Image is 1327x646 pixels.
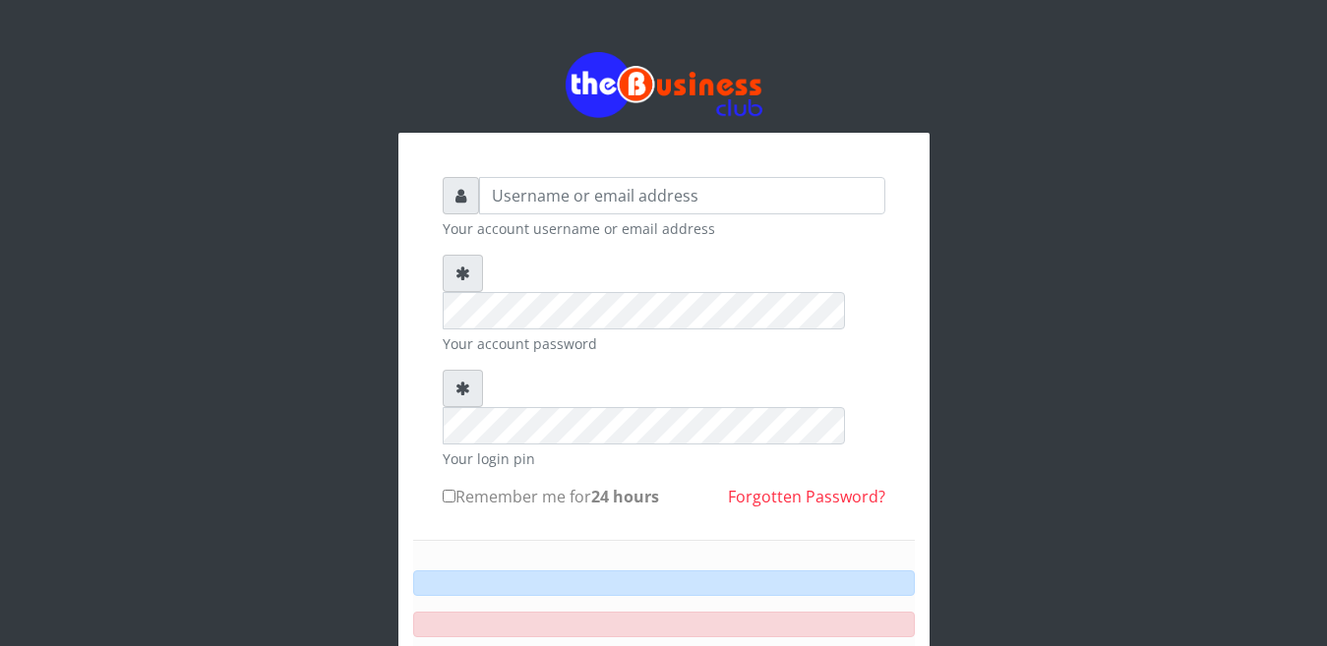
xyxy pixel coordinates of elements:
input: Username or email address [479,177,885,214]
b: 24 hours [591,486,659,507]
label: Remember me for [443,485,659,508]
input: Remember me for24 hours [443,490,455,502]
small: Your account password [443,333,885,354]
a: Forgotten Password? [728,486,885,507]
small: Your account username or email address [443,218,885,239]
small: Your login pin [443,448,885,469]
